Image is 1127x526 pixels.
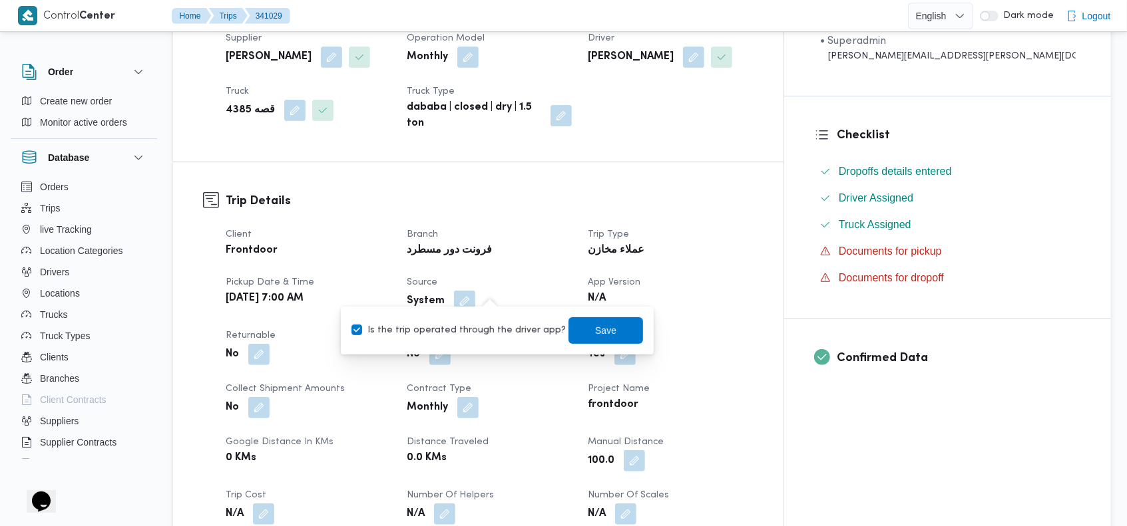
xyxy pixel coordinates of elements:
[209,8,248,24] button: Trips
[16,90,152,112] button: Create new order
[407,243,492,259] b: فرونت دور مسطرد
[40,456,73,471] span: Devices
[16,346,152,368] button: Clients
[226,346,239,362] b: No
[40,243,123,259] span: Location Categories
[40,221,92,237] span: live Tracking
[588,278,640,287] span: App Version
[407,400,448,416] b: Monthly
[172,8,212,24] button: Home
[815,188,1081,209] button: Driver Assigned
[839,245,942,257] span: Documents for pickup
[11,90,157,138] div: Order
[588,491,669,499] span: Number of Scales
[837,126,1081,144] h3: Checklist
[16,432,152,453] button: Supplier Contracts
[839,219,911,230] span: Truck Assigned
[16,453,152,474] button: Devices
[588,34,614,43] span: Driver
[595,323,616,338] span: Save
[815,241,1081,262] button: Documents for pickup
[226,49,312,65] b: [PERSON_NAME]
[21,64,146,80] button: Order
[16,304,152,325] button: Trucks
[226,438,334,446] span: Google distance in KMs
[40,328,90,344] span: Truck Types
[226,491,266,499] span: Trip Cost
[839,192,913,203] span: Driver Assigned
[40,392,107,408] span: Client Contracts
[11,176,157,464] div: Database
[40,93,112,109] span: Create new order
[226,291,304,307] b: [DATE] 7:00 AM
[40,370,79,386] span: Branches
[839,217,911,233] span: Truck Assigned
[820,49,1076,63] div: [PERSON_NAME][EMAIL_ADDRESS][PERSON_NAME][DOMAIN_NAME]
[226,87,249,96] span: Truck
[40,179,69,195] span: Orders
[226,102,275,118] b: قصه 4385
[588,506,606,522] b: N/A
[588,49,674,65] b: [PERSON_NAME]
[40,349,69,365] span: Clients
[48,150,89,166] h3: Database
[16,197,152,219] button: Trips
[839,243,942,259] span: Documents for pickup
[837,349,1081,367] h3: Confirmed Data
[839,190,913,206] span: Driver Assigned
[16,389,152,410] button: Client Contracts
[815,214,1081,235] button: Truck Assigned
[16,410,152,432] button: Suppliers
[407,491,494,499] span: Number of Helpers
[1082,8,1111,24] span: Logout
[226,331,276,340] span: Returnable
[226,243,278,259] b: Frontdoor
[407,506,425,522] b: N/A
[16,261,152,283] button: Drivers
[351,323,566,338] label: Is the trip operated through the driver app?
[588,453,614,469] b: 100.0
[226,34,262,43] span: Supplier
[588,384,650,393] span: Project Name
[407,384,471,393] span: Contract Type
[407,230,438,239] span: Branch
[839,270,944,286] span: Documents for dropoff
[16,325,152,346] button: Truck Types
[588,291,606,307] b: N/A
[13,473,56,513] iframe: chat widget
[18,6,37,25] img: X8yXhbKr1z7QwAAAABJRU5ErkJggg==
[407,293,445,309] b: System
[999,11,1054,21] span: Dark mode
[16,219,152,240] button: live Tracking
[40,200,61,216] span: Trips
[588,397,638,413] b: frontdoor
[588,438,664,446] span: Manual Distance
[407,346,420,362] b: No
[815,161,1081,182] button: Dropoffs details entered
[40,413,79,429] span: Suppliers
[226,230,252,239] span: Client
[245,8,290,24] button: 341029
[226,278,314,287] span: Pickup date & time
[226,450,256,466] b: 0 KMs
[40,434,116,450] span: Supplier Contracts
[815,267,1081,289] button: Documents for dropoff
[407,49,448,65] b: Monthly
[568,317,643,344] button: Save
[839,166,952,177] span: Dropoffs details entered
[820,33,1076,49] div: • Superadmin
[16,176,152,197] button: Orders
[21,150,146,166] button: Database
[407,100,541,132] b: dababa | closed | dry | 1.5 ton
[407,438,489,446] span: Distance Traveled
[588,346,605,362] b: Yes
[226,506,244,522] b: N/A
[407,450,447,466] b: 0.0 KMs
[226,400,239,416] b: No
[407,34,485,43] span: Operation Model
[1061,3,1116,29] button: Logout
[588,230,629,239] span: Trip Type
[839,164,952,180] span: Dropoffs details entered
[407,278,437,287] span: Source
